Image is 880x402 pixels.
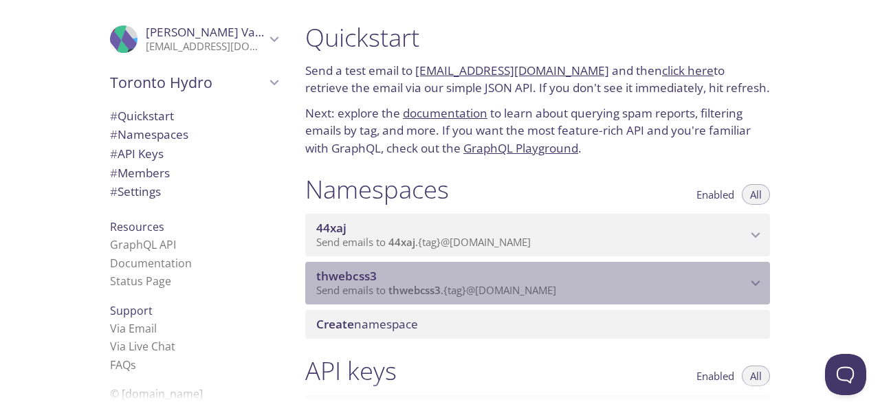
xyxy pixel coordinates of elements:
[403,105,487,121] a: documentation
[662,63,714,78] a: click here
[825,354,866,395] iframe: Help Scout Beacon - Open
[305,310,770,339] div: Create namespace
[146,24,278,40] span: [PERSON_NAME] Varma
[110,303,153,318] span: Support
[305,355,397,386] h1: API keys
[110,321,157,336] a: Via Email
[742,184,770,205] button: All
[110,146,164,161] span: API Keys
[688,184,742,205] button: Enabled
[131,357,136,372] span: s
[688,366,742,386] button: Enabled
[110,219,164,234] span: Resources
[110,165,118,181] span: #
[305,214,770,256] div: 44xaj namespace
[316,235,531,249] span: Send emails to . {tag} @[DOMAIN_NAME]
[316,283,556,297] span: Send emails to . {tag} @[DOMAIN_NAME]
[110,256,192,271] a: Documentation
[110,126,188,142] span: Namespaces
[110,108,174,124] span: Quickstart
[110,126,118,142] span: #
[316,220,346,236] span: 44xaj
[316,316,418,332] span: namespace
[99,164,289,183] div: Members
[305,262,770,304] div: thwebcss3 namespace
[110,165,170,181] span: Members
[99,125,289,144] div: Namespaces
[316,316,354,332] span: Create
[388,235,415,249] span: 44xaj
[742,366,770,386] button: All
[99,16,289,62] div: Prasanth Varma
[99,65,289,100] div: Toronto Hydro
[305,104,770,157] p: Next: explore the to learn about querying spam reports, filtering emails by tag, and more. If you...
[110,357,136,372] a: FAQ
[415,63,609,78] a: [EMAIL_ADDRESS][DOMAIN_NAME]
[305,174,449,205] h1: Namespaces
[463,140,578,156] a: GraphQL Playground
[305,62,770,97] p: Send a test email to and then to retrieve the email via our simple JSON API. If you don't see it ...
[388,283,441,297] span: thwebcss3
[99,182,289,201] div: Team Settings
[110,183,161,199] span: Settings
[110,183,118,199] span: #
[146,40,265,54] p: [EMAIL_ADDRESS][DOMAIN_NAME]
[110,108,118,124] span: #
[110,237,176,252] a: GraphQL API
[316,268,377,284] span: thwebcss3
[110,73,265,92] span: Toronto Hydro
[305,22,770,53] h1: Quickstart
[110,273,171,289] a: Status Page
[110,146,118,161] span: #
[99,107,289,126] div: Quickstart
[99,144,289,164] div: API Keys
[110,339,175,354] a: Via Live Chat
